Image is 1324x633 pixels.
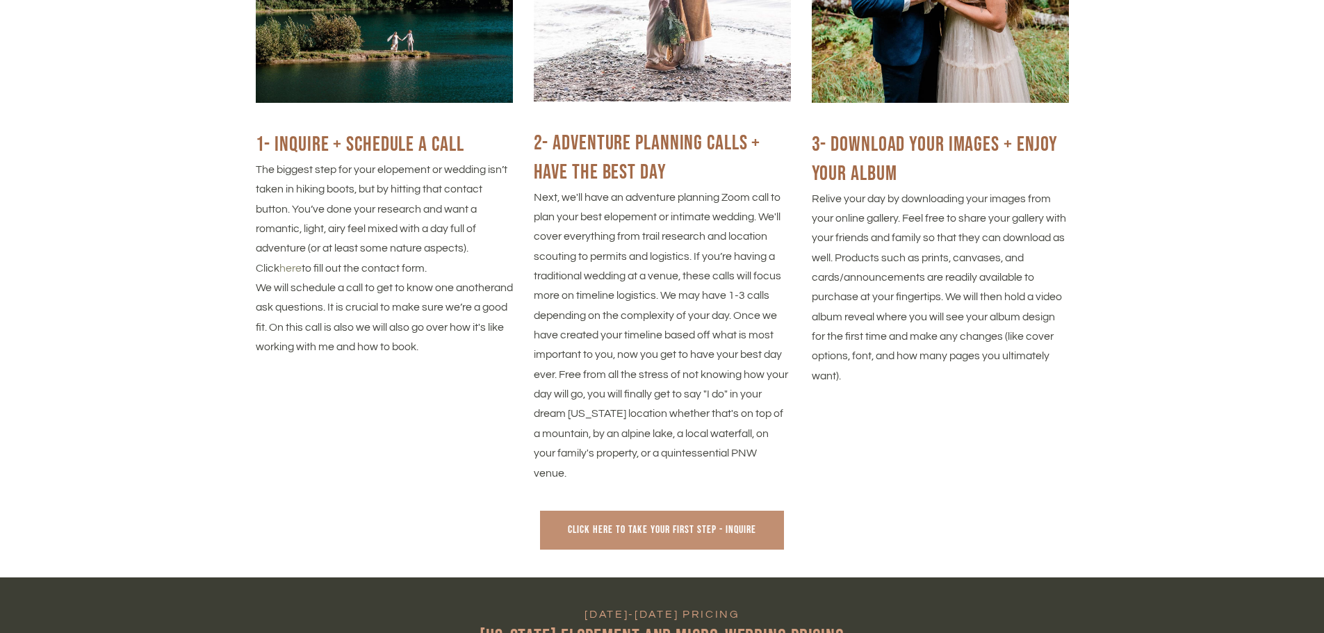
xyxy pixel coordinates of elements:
[256,278,513,356] p: We will schedule a call to get to know one another his call is also we will also go over how it's...
[256,131,513,160] h2: 1- INQUIRE + Schedule a Call
[534,129,791,187] h2: 2- ADVENTURE PLANNING CALLS + Have the best DAY
[812,193,1068,381] span: Relive your day by downloading your images from your online gallery. Feel free to share your gall...
[534,188,791,483] p: Next, we'll have an adventure planning Zoom call to plan your best elopement or intimate wedding....
[256,282,515,333] span: and ask questions. It is crucial to make sure we’re a good fit. On t
[534,310,790,479] span: e have created your timeline based off what is most important to you, now you get to have your be...
[256,605,1069,623] h4: [DATE]-[DATE] Pricing
[812,131,1069,188] h2: 3- Download your images + Enjoy your album
[568,523,755,536] span: Click here to take your first step - Inquire
[279,263,302,274] a: here
[540,511,783,550] a: Click here to take your first step - Inquire
[256,160,513,278] p: The biggest step for your elopement or wedding isn’t taken in hiking boots, but by hitting that c...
